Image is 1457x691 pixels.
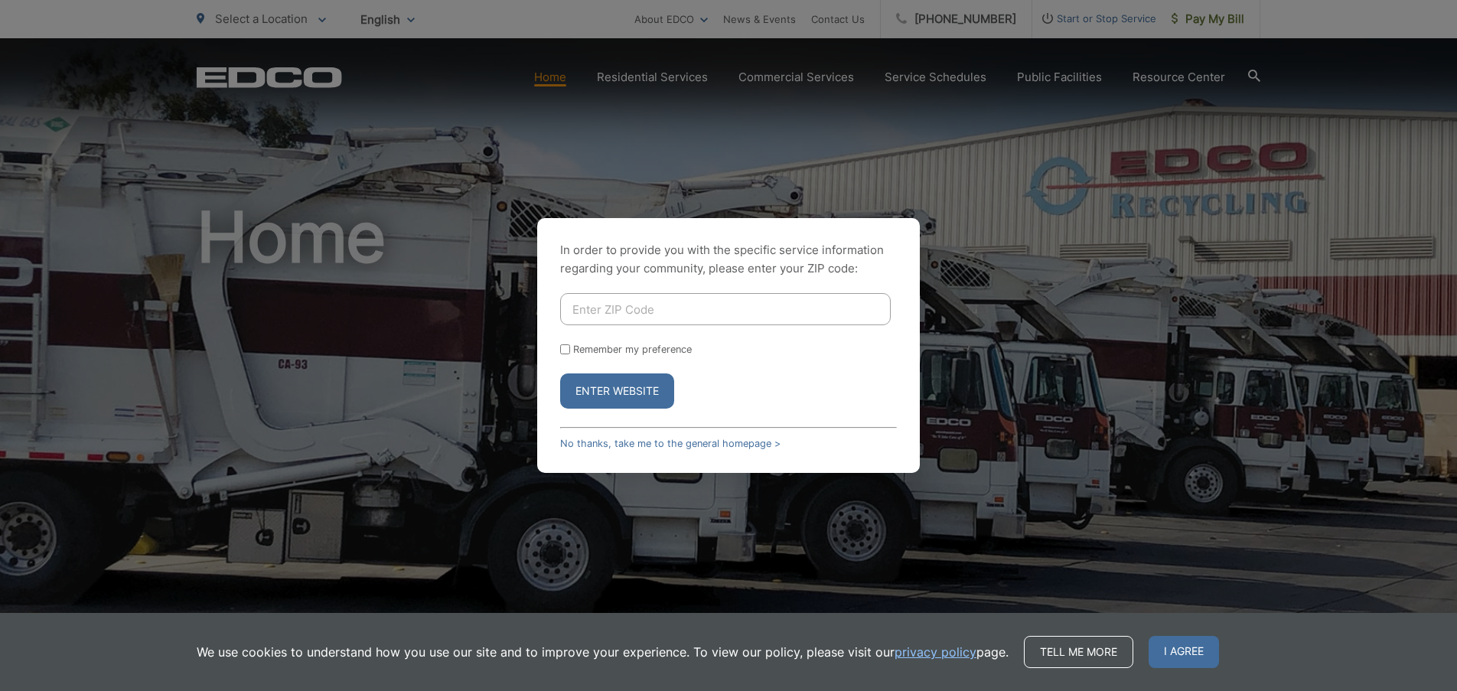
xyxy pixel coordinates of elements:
button: Enter Website [560,373,674,409]
a: Tell me more [1024,636,1133,668]
a: No thanks, take me to the general homepage > [560,438,781,449]
span: I agree [1149,636,1219,668]
a: privacy policy [895,643,976,661]
p: We use cookies to understand how you use our site and to improve your experience. To view our pol... [197,643,1009,661]
input: Enter ZIP Code [560,293,891,325]
label: Remember my preference [573,344,692,355]
p: In order to provide you with the specific service information regarding your community, please en... [560,241,897,278]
